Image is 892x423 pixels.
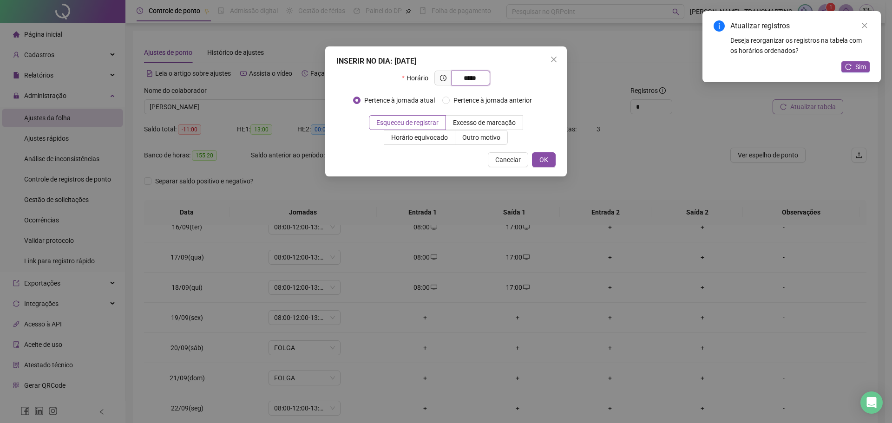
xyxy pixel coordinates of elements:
button: Sim [841,61,870,72]
span: close [550,56,557,63]
span: reload [845,64,852,70]
button: Cancelar [488,152,528,167]
button: Close [546,52,561,67]
span: info-circle [714,20,725,32]
div: Open Intercom Messenger [860,391,883,414]
div: INSERIR NO DIA : [DATE] [336,56,556,67]
span: Excesso de marcação [453,119,516,126]
div: Atualizar registros [730,20,870,32]
span: close [861,22,868,29]
span: OK [539,155,548,165]
span: Pertence à jornada anterior [450,95,536,105]
span: Pertence à jornada atual [361,95,439,105]
label: Horário [402,71,434,85]
a: Close [859,20,870,31]
span: clock-circle [440,75,446,81]
span: Cancelar [495,155,521,165]
button: OK [532,152,556,167]
div: Deseja reorganizar os registros na tabela com os horários ordenados? [730,35,870,56]
span: Esqueceu de registrar [376,119,439,126]
span: Sim [855,62,866,72]
span: Outro motivo [462,134,500,141]
span: Horário equivocado [391,134,448,141]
